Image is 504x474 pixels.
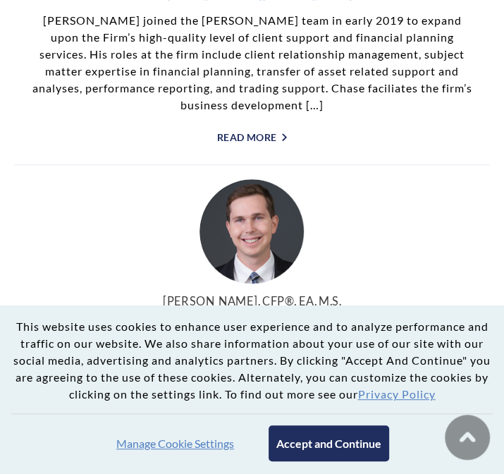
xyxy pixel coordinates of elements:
a: Read More "> [28,131,476,143]
a: Privacy Policy [358,387,436,401]
p: This website uses cookies to enhance user experience and to analyze performance and traffic on ou... [11,318,493,414]
a: [PERSON_NAME], CFP®, EA, M.S. [28,294,476,308]
p: [PERSON_NAME] joined the [PERSON_NAME] team in early 2019 to expand upon the Firm’s high-quality ... [28,12,476,114]
button: Accept and Continue [269,425,389,461]
button: Manage Cookie Settings [116,437,234,450]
